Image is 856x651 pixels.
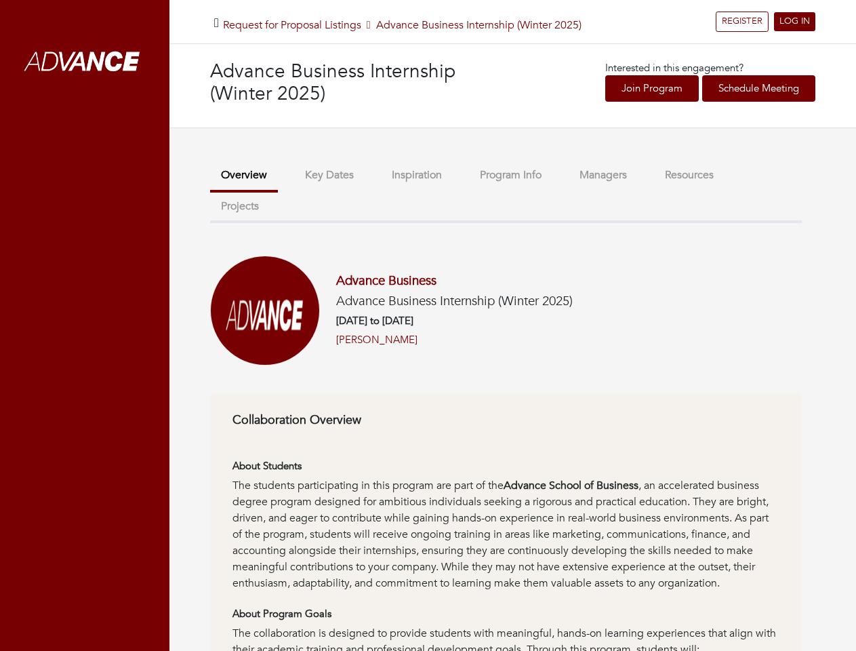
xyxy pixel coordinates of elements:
[336,332,417,348] a: [PERSON_NAME]
[605,75,699,102] a: Join Program
[14,24,156,102] img: whiteAdvanceLogo.png
[336,272,436,290] a: Advance Business
[336,294,573,309] h5: Advance Business Internship (Winter 2025)
[336,315,573,327] h6: [DATE] to [DATE]
[210,161,278,193] button: Overview
[223,19,582,32] h5: Advance Business Internship (Winter 2025)
[716,12,769,32] a: REGISTER
[774,12,815,31] a: LOG IN
[504,478,638,493] strong: Advance School of Business
[569,161,638,190] button: Managers
[294,161,365,190] button: Key Dates
[469,161,552,190] button: Program Info
[210,192,270,221] button: Projects
[381,161,453,190] button: Inspiration
[232,460,779,472] h6: About Students
[210,60,513,106] h3: Advance Business Internship (Winter 2025)
[232,413,779,428] h6: Collaboration Overview
[232,608,779,620] h6: About Program Goals
[702,75,815,102] a: Schedule Meeting
[223,18,361,33] a: Request for Proposal Listings
[605,60,815,76] p: Interested in this engagement?
[232,477,779,591] div: The students participating in this program are part of the , an accelerated business degree progr...
[210,256,320,366] img: Screenshot%202025-01-03%20at%2011.33.57%E2%80%AFAM.png
[654,161,725,190] button: Resources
